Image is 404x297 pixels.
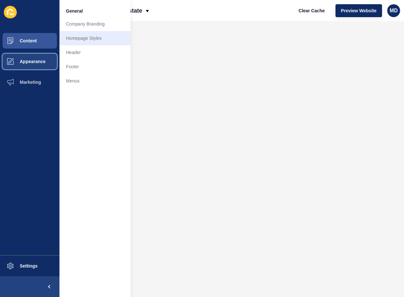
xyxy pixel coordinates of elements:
a: Company Branding [59,17,131,31]
button: Preview Website [335,4,382,17]
span: Preview Website [341,7,377,14]
span: Clear Cache [299,7,325,14]
a: Homepage Styles [59,31,131,45]
a: Footer [59,60,131,74]
span: MD [390,7,398,14]
button: Clear Cache [293,4,330,17]
a: Menus [59,74,131,88]
a: Header [59,45,131,60]
span: General [66,8,83,14]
